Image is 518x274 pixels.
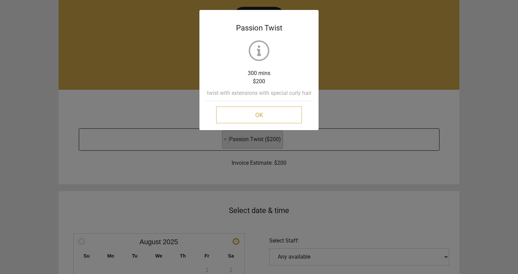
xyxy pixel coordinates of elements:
[216,107,302,123] button: OK
[205,69,313,77] p: 300 mins
[205,15,313,40] div: Passion Twist
[249,40,269,61] img: info.png
[205,89,313,97] p: twist with extensions with special curly hair
[205,77,313,86] p: $200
